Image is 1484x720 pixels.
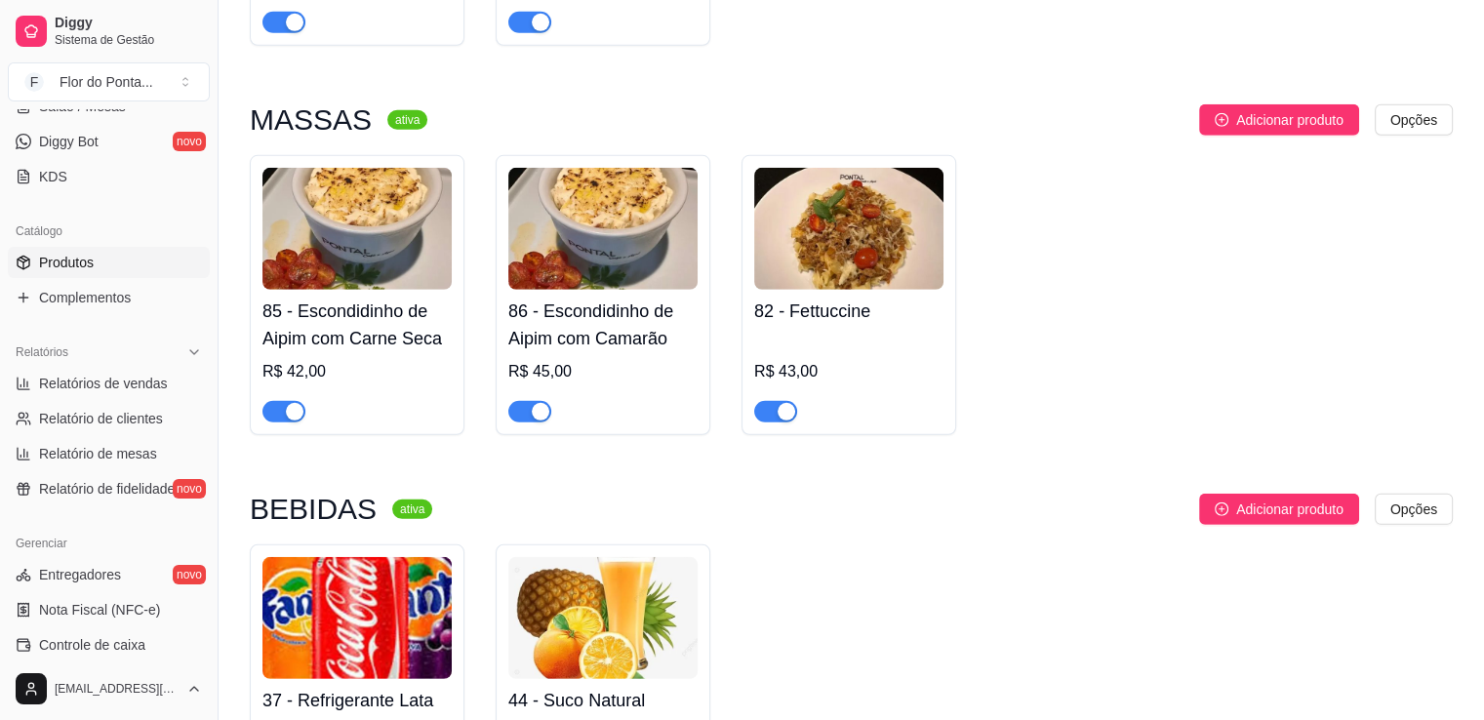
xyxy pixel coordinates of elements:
[39,565,121,584] span: Entregadores
[39,374,168,393] span: Relatórios de vendas
[508,687,698,714] h4: 44 - Suco Natural
[262,168,452,290] img: product-image
[754,168,943,290] img: product-image
[1375,104,1453,136] button: Opções
[55,32,202,48] span: Sistema de Gestão
[1236,109,1344,131] span: Adicionar produto
[8,368,210,399] a: Relatórios de vendas
[24,72,44,92] span: F
[8,62,210,101] button: Select a team
[1199,104,1359,136] button: Adicionar produto
[262,360,452,383] div: R$ 42,00
[55,15,202,32] span: Diggy
[8,126,210,157] a: Diggy Botnovo
[39,409,163,428] span: Relatório de clientes
[39,635,145,655] span: Controle de caixa
[8,247,210,278] a: Produtos
[1215,113,1228,127] span: plus-circle
[39,288,131,307] span: Complementos
[8,528,210,559] div: Gerenciar
[1236,499,1344,520] span: Adicionar produto
[262,557,452,679] img: product-image
[8,629,210,660] a: Controle de caixa
[39,479,175,499] span: Relatório de fidelidade
[16,344,68,360] span: Relatórios
[39,600,160,620] span: Nota Fiscal (NFC-e)
[39,167,67,186] span: KDS
[754,360,943,383] div: R$ 43,00
[8,559,210,590] a: Entregadoresnovo
[39,444,157,463] span: Relatório de mesas
[8,8,210,55] a: DiggySistema de Gestão
[387,110,427,130] sup: ativa
[8,282,210,313] a: Complementos
[754,298,943,325] h4: 82 - Fettuccine
[392,500,432,519] sup: ativa
[60,72,153,92] div: Flor do Ponta ...
[1375,494,1453,525] button: Opções
[8,438,210,469] a: Relatório de mesas
[8,594,210,625] a: Nota Fiscal (NFC-e)
[39,132,99,151] span: Diggy Bot
[1215,502,1228,516] span: plus-circle
[262,298,452,352] h4: 85 - Escondidinho de Aipim com Carne Seca
[508,298,698,352] h4: 86 - Escondidinho de Aipim com Camarão
[1390,499,1437,520] span: Opções
[508,168,698,290] img: product-image
[8,216,210,247] div: Catálogo
[1199,494,1359,525] button: Adicionar produto
[8,473,210,504] a: Relatório de fidelidadenovo
[250,108,372,132] h3: MASSAS
[8,403,210,434] a: Relatório de clientes
[508,360,698,383] div: R$ 45,00
[8,665,210,712] button: [EMAIL_ADDRESS][DOMAIN_NAME]
[262,687,452,714] h4: 37 - Refrigerante Lata
[250,498,377,521] h3: BEBIDAS
[39,253,94,272] span: Produtos
[1390,109,1437,131] span: Opções
[8,161,210,192] a: KDS
[508,557,698,679] img: product-image
[55,681,179,697] span: [EMAIL_ADDRESS][DOMAIN_NAME]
